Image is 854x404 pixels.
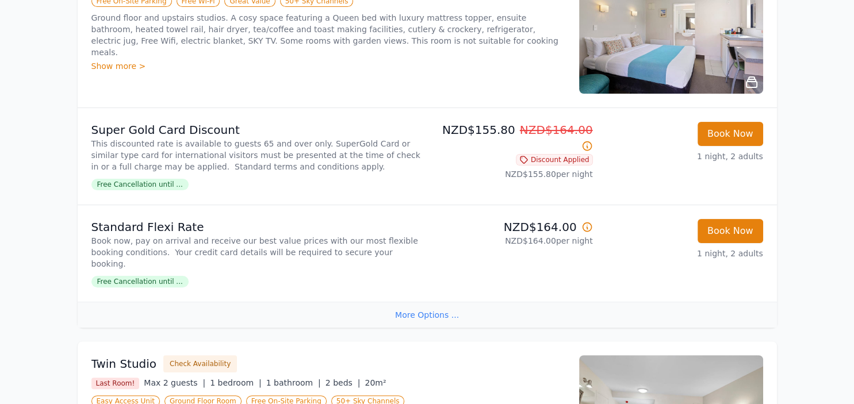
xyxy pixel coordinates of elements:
div: More Options ... [78,302,777,328]
p: 1 night, 2 adults [602,151,763,162]
p: 1 night, 2 adults [602,248,763,259]
h3: Twin Studio [91,356,157,372]
p: Standard Flexi Rate [91,219,423,235]
span: 1 bedroom | [210,378,262,387]
span: 20m² [365,378,386,387]
span: Free Cancellation until ... [91,179,189,190]
button: Book Now [698,219,763,243]
p: This discounted rate is available to guests 65 and over only. SuperGold Card or similar type card... [91,138,423,172]
span: Last Room! [91,378,140,389]
span: Max 2 guests | [144,378,205,387]
span: 2 beds | [325,378,361,387]
p: NZD$155.80 per night [432,168,593,180]
div: Show more > [91,60,565,72]
p: Ground floor and upstairs studios. A cosy space featuring a Queen bed with luxury mattress topper... [91,12,565,58]
span: Discount Applied [516,154,593,166]
span: Free Cancellation until ... [91,276,189,287]
p: Super Gold Card Discount [91,122,423,138]
button: Check Availability [163,355,237,372]
p: Book now, pay on arrival and receive our best value prices with our most flexible booking conditi... [91,235,423,270]
p: NZD$164.00 per night [432,235,593,247]
p: NZD$155.80 [432,122,593,154]
button: Book Now [698,122,763,146]
p: NZD$164.00 [432,219,593,235]
span: 1 bathroom | [266,378,321,387]
span: NZD$164.00 [520,123,593,137]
